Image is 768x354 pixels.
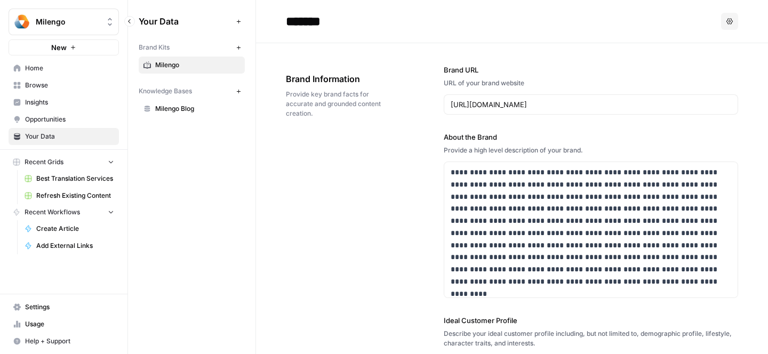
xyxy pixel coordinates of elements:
label: Brand URL [444,65,738,75]
span: Add External Links [36,241,114,251]
span: New [51,42,67,53]
span: Recent Workflows [25,207,80,217]
label: Ideal Customer Profile [444,315,738,326]
a: Opportunities [9,111,119,128]
span: Settings [25,302,114,312]
span: Provide key brand facts for accurate and grounded content creation. [286,90,384,118]
span: Milengo [155,60,240,70]
span: Browse [25,81,114,90]
button: Workspace: Milengo [9,9,119,35]
button: Help + Support [9,333,119,350]
a: Your Data [9,128,119,145]
span: Brand Kits [139,43,170,52]
a: Settings [9,299,119,316]
span: Create Article [36,224,114,234]
span: Milengo [36,17,100,27]
div: URL of your brand website [444,78,738,88]
span: Your Data [25,132,114,141]
a: Browse [9,77,119,94]
span: Help + Support [25,336,114,346]
a: Insights [9,94,119,111]
a: Home [9,60,119,77]
span: Insights [25,98,114,107]
button: Recent Workflows [9,204,119,220]
a: Milengo Blog [139,100,245,117]
span: Knowledge Bases [139,86,192,96]
button: Recent Grids [9,154,119,170]
label: About the Brand [444,132,738,142]
span: Recent Grids [25,157,63,167]
a: Usage [9,316,119,333]
a: Add External Links [20,237,119,254]
span: Best Translation Services [36,174,114,183]
span: Refresh Existing Content [36,191,114,200]
span: Milengo Blog [155,104,240,114]
span: Opportunities [25,115,114,124]
span: Your Data [139,15,232,28]
a: Milengo [139,57,245,74]
span: Usage [25,319,114,329]
input: www.sundaysoccer.com [451,99,731,110]
a: Create Article [20,220,119,237]
span: Brand Information [286,73,384,85]
div: Provide a high level description of your brand. [444,146,738,155]
span: Home [25,63,114,73]
div: Describe your ideal customer profile including, but not limited to, demographic profile, lifestyl... [444,329,738,348]
img: Milengo Logo [12,12,31,31]
a: Refresh Existing Content [20,187,119,204]
button: New [9,39,119,55]
a: Best Translation Services [20,170,119,187]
